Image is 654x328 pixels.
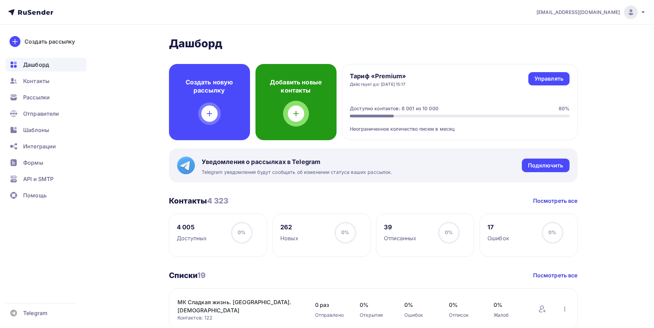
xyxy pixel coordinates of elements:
div: Подключить [528,162,563,169]
h4: Создать новую рассылку [180,78,239,95]
a: Шаблоны [5,123,87,137]
div: Новых [280,234,298,242]
span: Отправители [23,110,59,118]
a: МК Сладкая жизнь. [GEOGRAPHIC_DATA]. [DEMOGRAPHIC_DATA] [177,298,293,314]
a: Дашборд [5,58,87,71]
h2: Дашборд [169,37,578,50]
div: Создать рассылку [25,37,75,46]
span: Контакты [23,77,49,85]
span: Рассылки [23,93,50,101]
span: 0% [445,229,453,235]
div: 80% [559,105,570,112]
span: Telegram уведомления будут сообщать об изменении статуса ваших рассылок. [202,169,392,176]
div: Отписок [449,312,480,318]
div: Отписанных [384,234,416,242]
span: Помощь [23,191,47,199]
span: 0% [449,301,480,309]
span: Дашборд [23,61,49,69]
div: Отправлено [315,312,346,318]
div: 262 [280,223,298,231]
div: Неограниченное количество писем в месяц [350,117,570,132]
a: Отправители [5,107,87,120]
h3: Контакты [169,196,229,206]
span: Формы [23,159,43,167]
div: Доступных [177,234,207,242]
div: 17 [487,223,509,231]
div: 39 [384,223,416,231]
div: Ошибок [404,312,435,318]
div: Открытия [360,312,391,318]
div: Доступно контактов: 8 001 из 10 000 [350,105,438,112]
div: Контактов: 122 [177,314,301,321]
h3: Списки [169,270,206,280]
span: 0% [494,301,525,309]
h4: Тариф «Premium» [350,72,406,80]
div: Ошибок [487,234,509,242]
span: 0% [404,301,435,309]
span: [EMAIL_ADDRESS][DOMAIN_NAME] [536,9,620,16]
div: 4 005 [177,223,207,231]
a: [EMAIL_ADDRESS][DOMAIN_NAME] [536,5,646,19]
span: Интеграции [23,142,56,150]
a: Посмотреть все [533,197,578,205]
a: Управлять [528,72,570,85]
span: Telegram [23,309,47,317]
span: 0 раз [315,301,346,309]
span: Уведомления о рассылках в Telegram [202,158,392,166]
div: Жалоб [494,312,525,318]
span: 19 [197,271,206,280]
span: 0% [548,229,556,235]
div: Управлять [534,75,563,83]
h4: Добавить новые контакты [266,78,326,95]
span: 4 323 [207,196,229,205]
a: Контакты [5,74,87,88]
span: 0% [238,229,246,235]
div: Действует до: [DATE] 15:17 [350,82,406,87]
span: Шаблоны [23,126,49,134]
span: 0% [341,229,349,235]
span: API и SMTP [23,175,53,183]
a: Рассылки [5,91,87,104]
a: Формы [5,156,87,169]
span: 0% [360,301,391,309]
a: Посмотреть все [533,271,578,279]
